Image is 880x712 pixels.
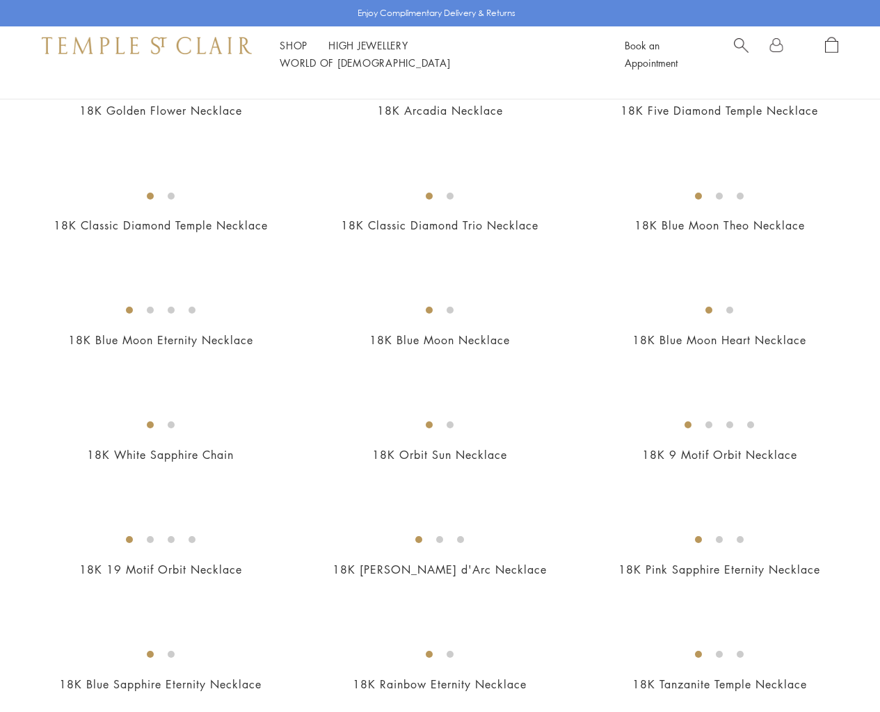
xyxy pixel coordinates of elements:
[369,332,510,348] a: 18K Blue Moon Necklace
[625,38,678,70] a: Book an Appointment
[377,103,503,118] a: 18K Arcadia Necklace
[353,677,527,692] a: 18K Rainbow Eternity Necklace
[280,38,307,52] a: ShopShop
[825,37,838,72] a: Open Shopping Bag
[280,56,450,70] a: World of [DEMOGRAPHIC_DATA]World of [DEMOGRAPHIC_DATA]
[358,6,515,20] p: Enjoy Complimentary Delivery & Returns
[68,332,253,348] a: 18K Blue Moon Eternity Necklace
[328,38,408,52] a: High JewelleryHigh Jewellery
[42,37,252,54] img: Temple St. Clair
[642,447,797,462] a: 18K 9 Motif Orbit Necklace
[634,218,805,233] a: 18K Blue Moon Theo Necklace
[618,562,820,577] a: 18K Pink Sapphire Eternity Necklace
[87,447,234,462] a: 18K White Sapphire Chain
[280,37,593,72] nav: Main navigation
[333,562,547,577] a: 18K [PERSON_NAME] d'Arc Necklace
[341,218,538,233] a: 18K Classic Diamond Trio Necklace
[79,562,242,577] a: 18K 19 Motif Orbit Necklace
[621,103,818,118] a: 18K Five Diamond Temple Necklace
[79,103,242,118] a: 18K Golden Flower Necklace
[734,37,749,72] a: Search
[59,677,262,692] a: 18K Blue Sapphire Eternity Necklace
[632,332,806,348] a: 18K Blue Moon Heart Necklace
[372,447,507,462] a: 18K Orbit Sun Necklace
[632,677,807,692] a: 18K Tanzanite Temple Necklace
[54,218,268,233] a: 18K Classic Diamond Temple Necklace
